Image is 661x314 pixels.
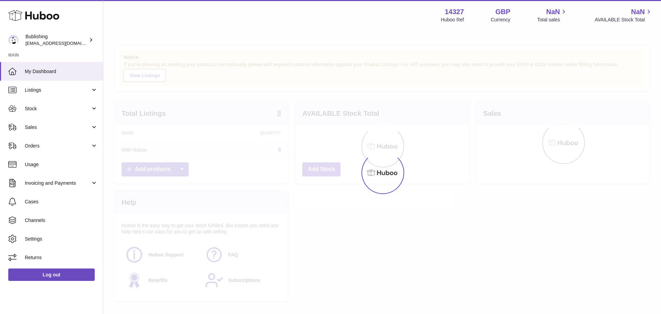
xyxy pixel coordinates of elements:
[25,68,98,75] span: My Dashboard
[25,180,91,186] span: Invoicing and Payments
[25,124,91,131] span: Sales
[25,217,98,224] span: Channels
[595,17,653,23] span: AVAILABLE Stock Total
[25,87,91,93] span: Listings
[441,17,464,23] div: Huboo Ref
[537,7,568,23] a: NaN Total sales
[25,236,98,242] span: Settings
[8,35,19,45] img: internalAdmin-14327@internal.huboo.com
[25,33,87,47] div: Bublishing
[445,7,464,17] strong: 14327
[495,7,510,17] strong: GBP
[491,17,511,23] div: Currency
[537,17,568,23] span: Total sales
[25,143,91,149] span: Orders
[25,161,98,168] span: Usage
[25,199,98,205] span: Cases
[631,7,645,17] span: NaN
[8,269,95,281] a: Log out
[546,7,560,17] span: NaN
[25,254,98,261] span: Returns
[25,40,101,46] span: [EMAIL_ADDRESS][DOMAIN_NAME]
[595,7,653,23] a: NaN AVAILABLE Stock Total
[25,105,91,112] span: Stock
